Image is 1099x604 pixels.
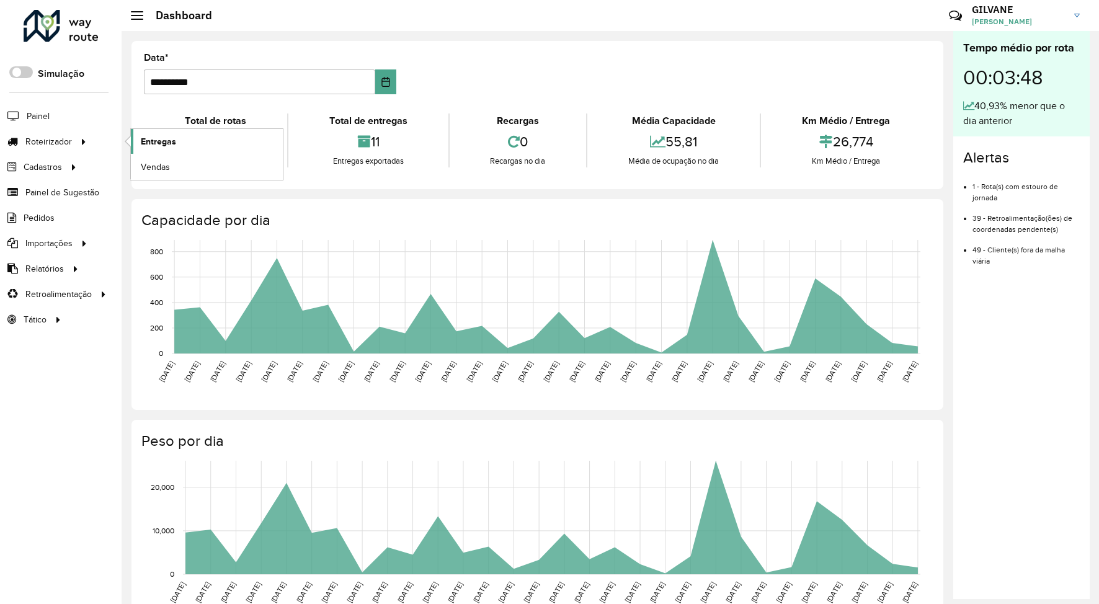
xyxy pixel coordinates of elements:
[141,161,170,174] span: Vendas
[396,580,414,604] text: [DATE]
[150,247,163,255] text: 800
[572,580,590,604] text: [DATE]
[24,161,62,174] span: Cadastros
[141,432,931,450] h4: Peso por dia
[158,360,176,383] text: [DATE]
[150,324,163,332] text: 200
[542,360,560,383] text: [DATE]
[150,273,163,281] text: 600
[144,50,169,65] label: Data
[453,128,584,155] div: 0
[131,154,283,179] a: Vendas
[169,580,187,604] text: [DATE]
[25,135,72,148] span: Roteirizador
[291,155,445,167] div: Entregas exportadas
[764,155,928,167] div: Km Médio / Entrega
[590,155,757,167] div: Média de ocupação no dia
[497,580,515,604] text: [DATE]
[291,113,445,128] div: Total de entregas
[749,580,767,604] text: [DATE]
[972,4,1065,16] h3: GILVANE
[696,360,714,383] text: [DATE]
[362,360,380,383] text: [DATE]
[593,360,611,383] text: [DATE]
[901,360,919,383] text: [DATE]
[234,360,252,383] text: [DATE]
[942,2,969,29] a: Contato Rápido
[345,580,363,604] text: [DATE]
[453,155,584,167] div: Recargas no dia
[131,129,283,154] a: Entregas
[850,580,868,604] text: [DATE]
[824,360,842,383] text: [DATE]
[295,580,313,604] text: [DATE]
[143,9,212,22] h2: Dashboard
[151,483,174,491] text: 20,000
[25,288,92,301] span: Retroalimentação
[38,66,84,81] label: Simulação
[269,580,287,604] text: [DATE]
[194,580,211,604] text: [DATE]
[153,526,174,535] text: 10,000
[674,580,692,604] text: [DATE]
[337,360,355,383] text: [DATE]
[972,16,1065,27] span: [PERSON_NAME]
[25,237,73,250] span: Importações
[491,360,509,383] text: [DATE]
[825,580,843,604] text: [DATE]
[850,360,868,383] text: [DATE]
[747,360,765,383] text: [DATE]
[801,4,930,37] div: Críticas? Dúvidas? Elogios? Sugestões? Entre em contato conosco!
[471,580,489,604] text: [DATE]
[522,580,540,604] text: [DATE]
[27,110,50,123] span: Painel
[547,580,565,604] text: [DATE]
[699,580,717,604] text: [DATE]
[590,128,757,155] div: 55,81
[567,360,585,383] text: [DATE]
[775,580,793,604] text: [DATE]
[963,99,1080,128] div: 40,93% menor que o dia anterior
[311,360,329,383] text: [DATE]
[150,298,163,306] text: 400
[320,580,338,604] text: [DATE]
[800,580,818,604] text: [DATE]
[963,56,1080,99] div: 00:03:48
[414,360,432,383] text: [DATE]
[623,580,641,604] text: [DATE]
[453,113,584,128] div: Recargas
[208,360,226,383] text: [DATE]
[260,360,278,383] text: [DATE]
[598,580,616,604] text: [DATE]
[875,360,893,383] text: [DATE]
[721,360,739,383] text: [DATE]
[141,135,176,148] span: Entregas
[963,149,1080,167] h4: Alertas
[25,186,99,199] span: Painel de Sugestão
[972,203,1080,235] li: 39 - Retroalimentação(ões) de coordenadas pendente(s)
[619,360,637,383] text: [DATE]
[963,40,1080,56] div: Tempo médio por rota
[388,360,406,383] text: [DATE]
[375,69,396,94] button: Choose Date
[644,360,662,383] text: [DATE]
[219,580,237,604] text: [DATE]
[439,360,457,383] text: [DATE]
[421,580,439,604] text: [DATE]
[244,580,262,604] text: [DATE]
[147,113,284,128] div: Total de rotas
[670,360,688,383] text: [DATE]
[141,211,931,229] h4: Capacidade por dia
[516,360,534,383] text: [DATE]
[773,360,791,383] text: [DATE]
[764,128,928,155] div: 26,774
[972,172,1080,203] li: 1 - Rota(s) com estouro de jornada
[901,580,919,604] text: [DATE]
[183,360,201,383] text: [DATE]
[370,580,388,604] text: [DATE]
[764,113,928,128] div: Km Médio / Entrega
[170,570,174,578] text: 0
[972,235,1080,267] li: 49 - Cliente(s) fora da malha viária
[724,580,742,604] text: [DATE]
[24,313,47,326] span: Tático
